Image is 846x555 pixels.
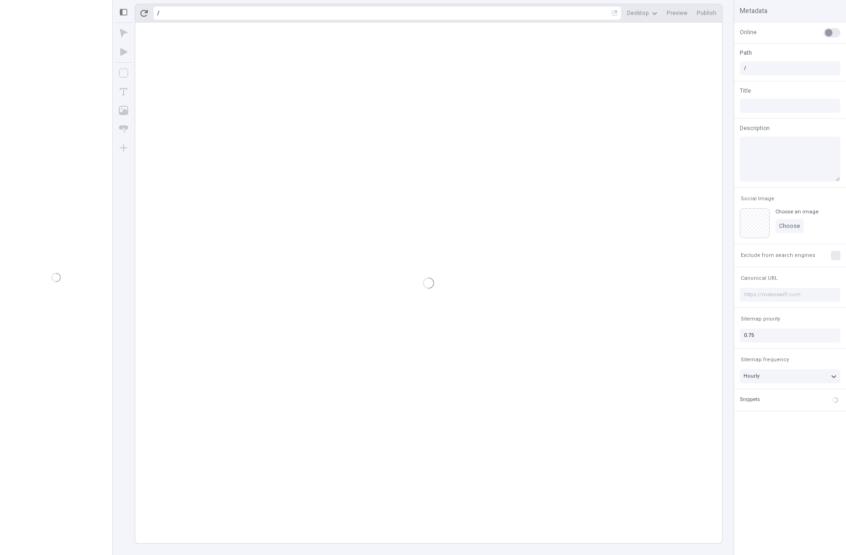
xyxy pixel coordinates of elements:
[739,273,780,284] button: Canonical URL
[740,28,757,37] span: Online
[115,102,132,119] button: Image
[740,87,751,95] span: Title
[741,195,774,202] span: Social Image
[623,6,661,20] button: Desktop
[739,193,776,204] button: Social Image
[740,124,770,132] span: Description
[693,6,720,20] button: Publish
[697,9,716,17] span: Publish
[739,354,791,365] button: Sitemap frequency
[627,9,649,17] span: Desktop
[740,288,840,302] input: https://makeswift.com
[115,65,132,81] button: Box
[667,9,687,17] span: Preview
[744,372,759,380] span: Hourly
[741,275,778,282] span: Canonical URL
[775,219,804,233] button: Choose
[779,222,800,230] span: Choose
[739,250,817,261] button: Exclude from search engines
[741,356,789,363] span: Sitemap frequency
[739,314,782,325] button: Sitemap priority
[663,6,691,20] button: Preview
[740,369,840,383] button: Hourly
[740,49,752,57] span: Path
[115,83,132,100] button: Text
[741,315,780,322] span: Sitemap priority
[775,208,818,215] div: Choose an image
[115,121,132,138] button: Button
[157,9,160,17] div: /
[740,396,760,404] div: Snippets
[741,252,815,259] span: Exclude from search engines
